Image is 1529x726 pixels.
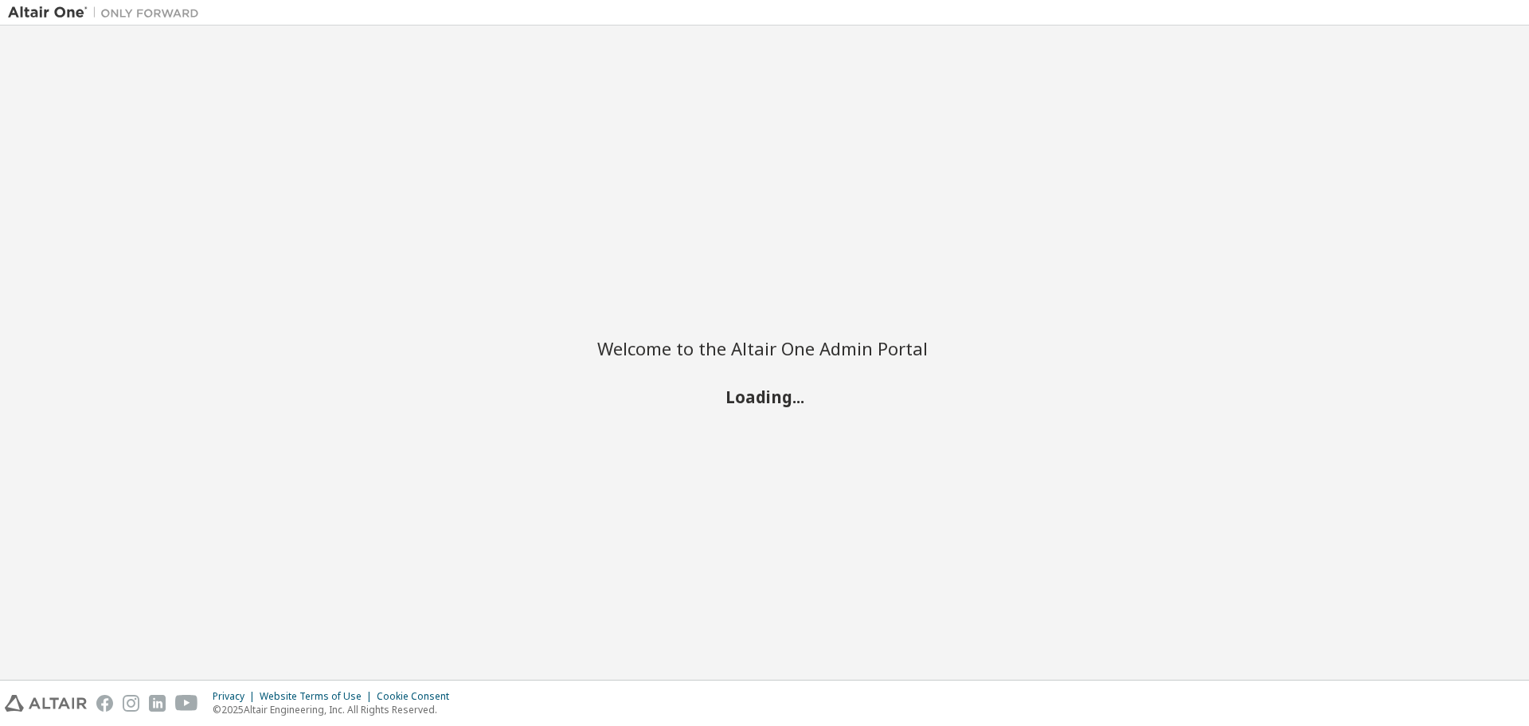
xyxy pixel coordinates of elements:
[597,386,932,406] h2: Loading...
[597,337,932,359] h2: Welcome to the Altair One Admin Portal
[123,695,139,712] img: instagram.svg
[260,690,377,703] div: Website Terms of Use
[8,5,207,21] img: Altair One
[213,703,459,716] p: © 2025 Altair Engineering, Inc. All Rights Reserved.
[149,695,166,712] img: linkedin.svg
[96,695,113,712] img: facebook.svg
[175,695,198,712] img: youtube.svg
[377,690,459,703] div: Cookie Consent
[213,690,260,703] div: Privacy
[5,695,87,712] img: altair_logo.svg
